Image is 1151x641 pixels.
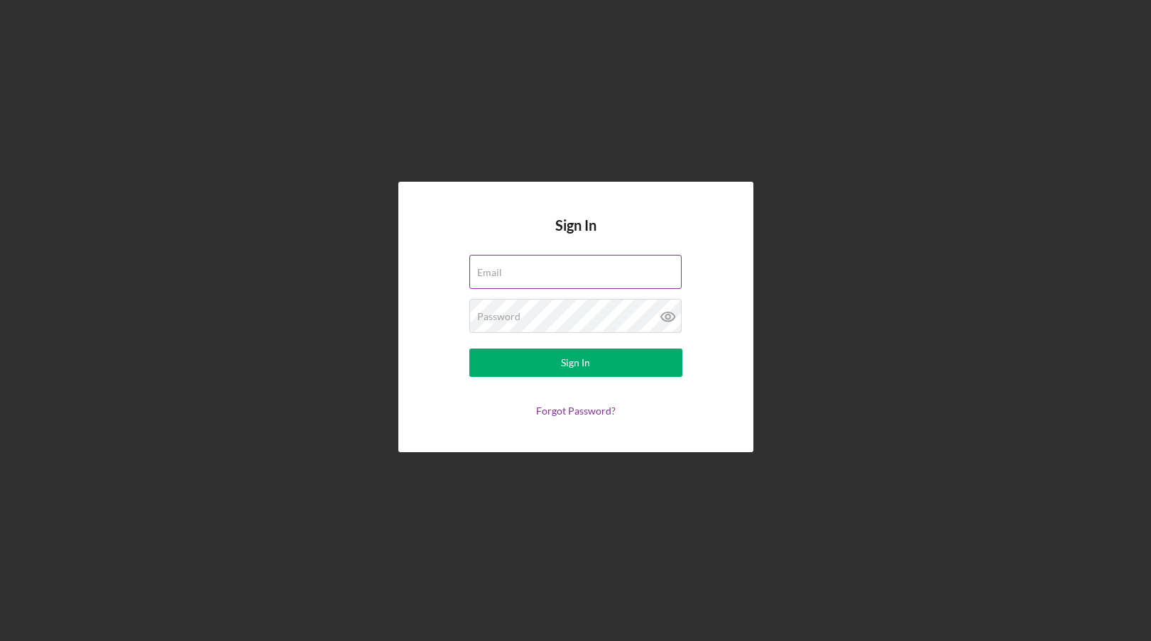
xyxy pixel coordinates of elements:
[536,405,616,417] a: Forgot Password?
[469,349,682,377] button: Sign In
[561,349,590,377] div: Sign In
[555,217,596,255] h4: Sign In
[477,311,520,322] label: Password
[477,267,502,278] label: Email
